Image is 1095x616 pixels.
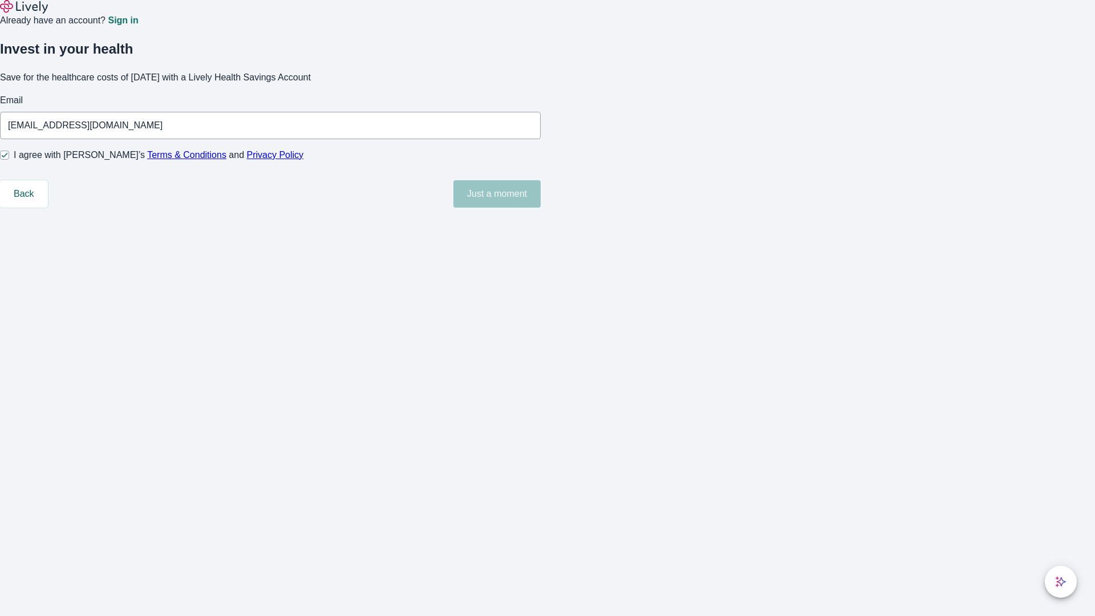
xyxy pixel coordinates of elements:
span: I agree with [PERSON_NAME]’s and [14,148,303,162]
a: Sign in [108,16,138,25]
button: chat [1045,566,1077,598]
svg: Lively AI Assistant [1055,576,1066,587]
a: Privacy Policy [247,150,304,160]
a: Terms & Conditions [147,150,226,160]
